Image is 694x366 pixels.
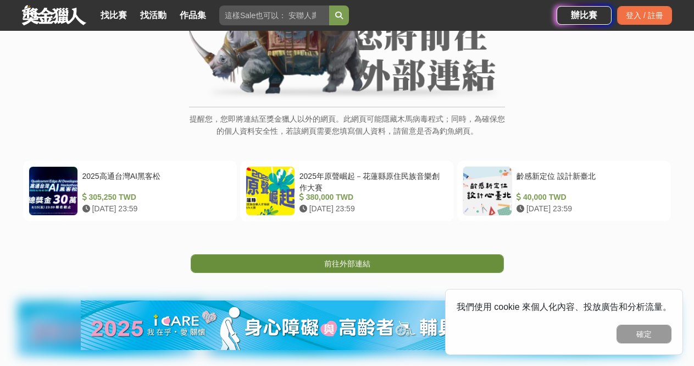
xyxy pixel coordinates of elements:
[82,171,227,192] div: 2025高通台灣AI黑客松
[324,259,370,268] span: 前往外部連結
[299,192,444,203] div: 380,000 TWD
[82,192,227,203] div: 305,250 TWD
[240,161,454,221] a: 2025年原聲崛起－花蓮縣原住民族音樂創作大賽 380,000 TWD [DATE] 23:59
[175,8,210,23] a: 作品集
[557,6,612,25] a: 辦比賽
[517,203,661,215] div: [DATE] 23:59
[189,113,505,149] p: 提醒您，您即將連結至獎金獵人以外的網頁。此網頁可能隱藏木馬病毒程式；同時，為確保您的個人資料安全性，若該網頁需要您填寫個人資料，請留意是否為釣魚網頁。
[517,192,661,203] div: 40,000 TWD
[219,6,329,25] input: 這樣Sale也可以： 安聯人壽創意銷售法募集
[191,254,504,273] a: 前往外部連結
[96,8,131,23] a: 找比賽
[457,302,671,312] span: 我們使用 cookie 來個人化內容、投放廣告和分析流量。
[617,6,672,25] div: 登入 / 註冊
[299,171,444,192] div: 2025年原聲崛起－花蓮縣原住民族音樂創作大賽
[81,301,614,350] img: 82ada7f3-464c-43f2-bb4a-5bc5a90ad784.jpg
[517,171,661,192] div: 齡感新定位 設計新臺北
[299,203,444,215] div: [DATE] 23:59
[23,161,237,221] a: 2025高通台灣AI黑客松 305,250 TWD [DATE] 23:59
[82,203,227,215] div: [DATE] 23:59
[136,8,171,23] a: 找活動
[457,161,671,221] a: 齡感新定位 設計新臺北 40,000 TWD [DATE] 23:59
[617,325,671,343] button: 確定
